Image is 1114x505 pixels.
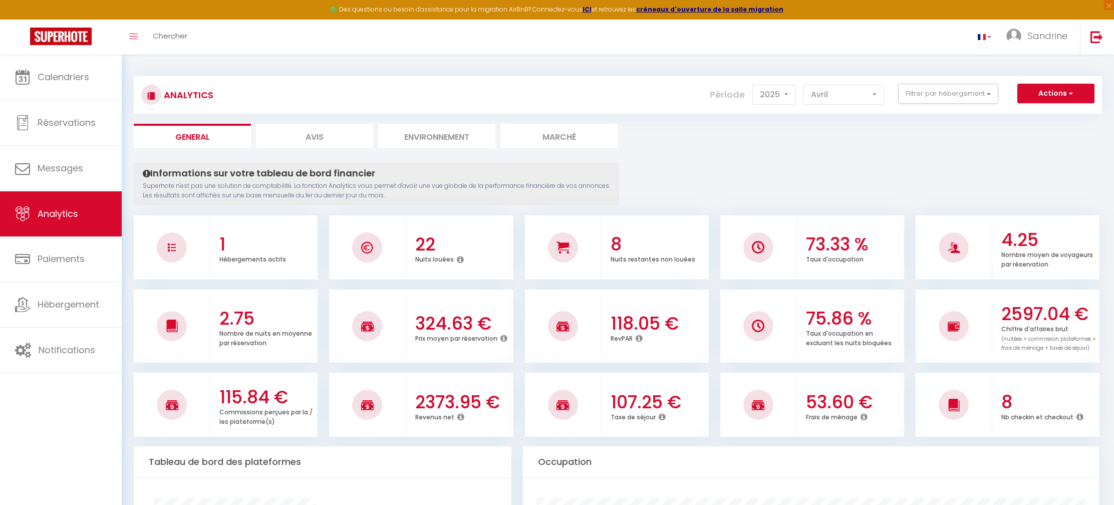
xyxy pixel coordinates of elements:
h3: 22 [415,234,511,255]
h3: 1 [219,234,315,255]
h3: 53.60 € [806,392,902,413]
h3: 324.63 € [415,313,511,334]
h3: Analytics [161,84,213,106]
label: Période [710,84,745,106]
h3: 73.33 % [806,234,902,255]
img: ... [1006,29,1021,44]
img: NO IMAGE [168,243,176,251]
p: Prix moyen par réservation [415,332,497,343]
img: NO IMAGE [948,320,960,332]
p: Superhote n'est pas une solution de comptabilité. La fonction Analytics vous permet d'avoir une v... [143,181,610,200]
span: Messages [38,162,83,174]
p: Chiffre d'affaires brut [1001,323,1096,352]
h3: 115.84 € [219,387,315,408]
span: Notifications [39,344,95,356]
h3: 2597.04 € [1001,304,1097,325]
span: Chercher [153,31,187,41]
p: Hébergements actifs [219,253,286,264]
p: Revenus net [415,411,454,421]
span: Paiements [38,252,85,265]
p: Taxe de séjour [611,411,656,421]
p: Taux d'occupation en excluant les nuits bloquées [806,327,892,347]
p: Commissions perçues par la / les plateforme(s) [219,406,313,426]
h3: 2.75 [219,308,315,329]
p: Nuits louées [415,253,454,264]
p: Nuits restantes non louées [611,253,695,264]
span: Réservations [38,116,96,129]
h3: 8 [1001,392,1097,413]
h3: 75.86 % [806,308,902,329]
button: Actions [1017,84,1094,104]
h3: 107.25 € [611,392,706,413]
h3: 8 [611,234,706,255]
a: Chercher [145,20,195,55]
h3: 4.25 [1001,229,1097,250]
a: créneaux d'ouverture de la salle migration [636,5,783,14]
span: Hébergement [38,298,99,311]
h3: 2373.95 € [415,392,511,413]
a: ... Sandrine [999,20,1080,55]
p: Frais de ménage [806,411,858,421]
img: NO IMAGE [752,320,764,332]
button: Filtrer par hébergement [898,84,998,104]
p: RevPAR [611,332,633,343]
h4: Informations sur votre tableau de bord financier [143,168,610,179]
div: Occupation [523,446,1099,478]
img: logout [1090,31,1103,43]
li: Environnement [378,124,495,148]
h3: 118.05 € [611,313,706,334]
a: ICI [583,5,592,14]
span: Calendriers [38,71,89,83]
span: Sandrine [1028,30,1067,42]
img: Super Booking [30,28,92,45]
p: Nombre de nuits en moyenne par réservation [219,327,312,347]
p: Nb checkin et checkout [1001,411,1073,421]
span: (nuitées + commission plateformes + frais de ménage + taxes de séjour) [1001,335,1096,352]
li: General [134,124,251,148]
li: Marché [500,124,618,148]
p: Taux d'occupation [806,253,864,264]
p: Nombre moyen de voyageurs par réservation [1001,248,1093,269]
div: Tableau de bord des plateformes [134,446,511,478]
span: Analytics [38,207,78,220]
li: Avis [256,124,373,148]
